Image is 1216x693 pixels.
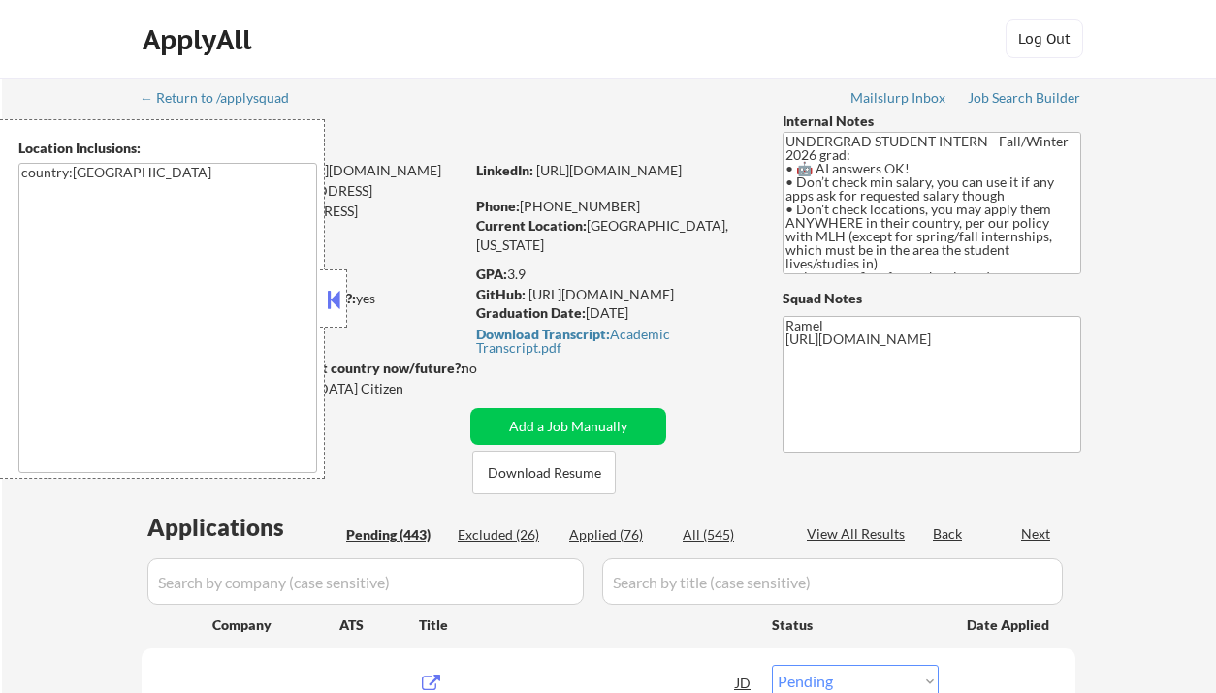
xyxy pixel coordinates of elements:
[476,304,586,321] strong: Graduation Date:
[18,139,317,158] div: Location Inclusions:
[528,286,674,302] a: [URL][DOMAIN_NAME]
[968,90,1081,110] a: Job Search Builder
[476,162,533,178] strong: LinkedIn:
[458,525,555,545] div: Excluded (26)
[212,615,339,635] div: Company
[476,266,507,282] strong: GPA:
[147,516,339,539] div: Applications
[339,615,419,635] div: ATS
[850,91,947,105] div: Mailslurp Inbox
[140,90,307,110] a: ← Return to /applysquad
[850,90,947,110] a: Mailslurp Inbox
[967,615,1052,635] div: Date Applied
[968,91,1081,105] div: Job Search Builder
[462,359,517,378] div: no
[1006,19,1083,58] button: Log Out
[807,524,911,544] div: View All Results
[569,525,666,545] div: Applied (76)
[476,327,746,355] a: Download Transcript:Academic Transcript.pdf
[476,286,526,302] strong: GitHub:
[419,615,753,635] div: Title
[476,303,751,323] div: [DATE]
[772,607,939,642] div: Status
[602,558,1063,605] input: Search by title (case sensitive)
[683,525,780,545] div: All (545)
[476,217,587,234] strong: Current Location:
[783,111,1081,131] div: Internal Notes
[147,558,584,605] input: Search by company (case sensitive)
[143,23,257,56] div: ApplyAll
[536,162,682,178] a: [URL][DOMAIN_NAME]
[476,197,751,216] div: [PHONE_NUMBER]
[346,525,443,545] div: Pending (443)
[476,216,751,254] div: [GEOGRAPHIC_DATA], [US_STATE]
[476,328,746,355] div: Academic Transcript.pdf
[140,91,307,105] div: ← Return to /applysquad
[476,326,610,342] strong: Download Transcript:
[1021,524,1052,544] div: Next
[476,265,753,284] div: 3.9
[470,408,666,445] button: Add a Job Manually
[476,198,520,214] strong: Phone:
[933,524,964,544] div: Back
[783,289,1081,308] div: Squad Notes
[472,451,616,494] button: Download Resume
